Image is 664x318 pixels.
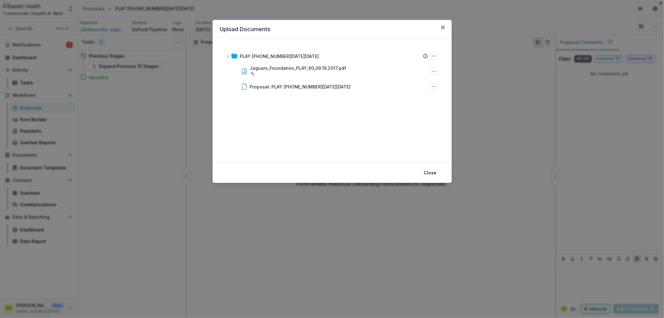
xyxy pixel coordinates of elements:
button: Jaguars_Foundation_PLAY_60_09.19.2017.pdf Options [431,68,438,75]
div: Jaguars_Foundation_PLAY_60_09.19.2017.pdf [250,65,346,71]
button: Proposal: PLAY 60 2018-2019 Options [431,83,438,90]
div: Jaguars_Foundation_PLAY_60_09.19.2017.pdfJaguars_Foundation_PLAY_60_09.19.2017.pdf Options [224,62,440,80]
button: PLAY 60 2018-2019 Options [431,52,438,60]
button: Close [420,168,440,178]
button: Close [438,22,448,32]
div: PLAY [PHONE_NUMBER][DATE][DATE]PLAY 60 2018-2019 Options [224,50,440,62]
div: Proposal: PLAY [PHONE_NUMBER][DATE][DATE] [250,83,351,90]
header: Upload Documents [213,20,452,39]
div: PLAY [PHONE_NUMBER][DATE][DATE]PLAY 60 2018-2019 OptionsJaguars_Foundation_PLAY_60_09.19.2017.pdf... [224,50,440,93]
div: Proposal: PLAY [PHONE_NUMBER][DATE][DATE]Proposal: PLAY 60 2018-2019 Options [224,80,440,93]
div: PLAY [PHONE_NUMBER][DATE][DATE] [240,53,319,59]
